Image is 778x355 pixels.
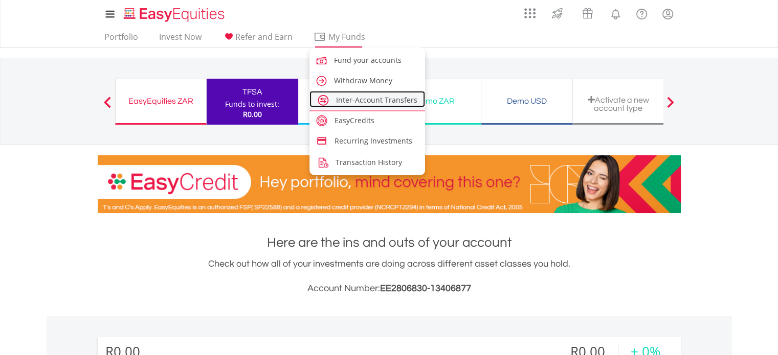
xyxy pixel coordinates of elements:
[655,3,681,25] a: My Profile
[98,155,681,213] img: EasyCredit Promotion Banner
[235,31,293,42] span: Refer and Earn
[100,32,142,48] a: Portfolio
[603,3,629,23] a: Notifications
[225,99,279,109] div: Funds to invest:
[213,85,292,99] div: TFSA
[98,233,681,252] h1: Here are the ins and outs of your account
[314,30,381,43] span: My Funds
[309,111,426,128] a: easy-credits.svg EasyCredits
[336,157,402,167] span: Transaction History
[336,95,417,105] span: Inter-Account Transfers
[487,94,566,108] div: Demo USD
[122,6,229,23] img: EasyEquities_Logo.png
[315,54,328,67] img: fund.svg
[316,156,330,170] img: transaction-history.png
[315,74,328,88] img: caret-right.svg
[524,8,536,19] img: grid-menu-icon.svg
[316,115,327,126] img: easy-credits.svg
[629,3,655,23] a: FAQ's and Support
[243,109,262,119] span: R0.00
[518,3,542,19] a: AppsGrid
[549,5,566,21] img: thrive-v2.svg
[335,136,412,146] span: Recurring Investments
[309,152,426,171] a: transaction-history.png Transaction History
[304,94,383,108] div: EasyEquities USD
[122,94,200,108] div: EasyEquities ZAR
[396,94,475,108] div: Demo ZAR
[98,281,681,296] h3: Account Number:
[579,96,658,112] div: Activate a new account type
[334,76,392,85] span: Withdraw Money
[334,55,402,65] span: Fund your accounts
[572,3,603,21] a: Vouchers
[579,5,596,21] img: vouchers-v2.svg
[120,3,229,23] a: Home page
[309,91,426,107] a: account-transfer.svg Inter-Account Transfers
[155,32,206,48] a: Invest Now
[335,115,374,125] span: EasyCredits
[309,50,426,69] a: fund.svg Fund your accounts
[316,135,327,147] img: credit-card.svg
[309,132,426,148] a: credit-card.svg Recurring Investments
[380,283,471,293] span: EE2806830-13406877
[309,70,426,89] a: caret-right.svg Withdraw Money
[218,32,297,48] a: Refer and Earn
[318,94,329,106] img: account-transfer.svg
[98,257,681,296] div: Check out how all of your investments are doing across different asset classes you hold.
